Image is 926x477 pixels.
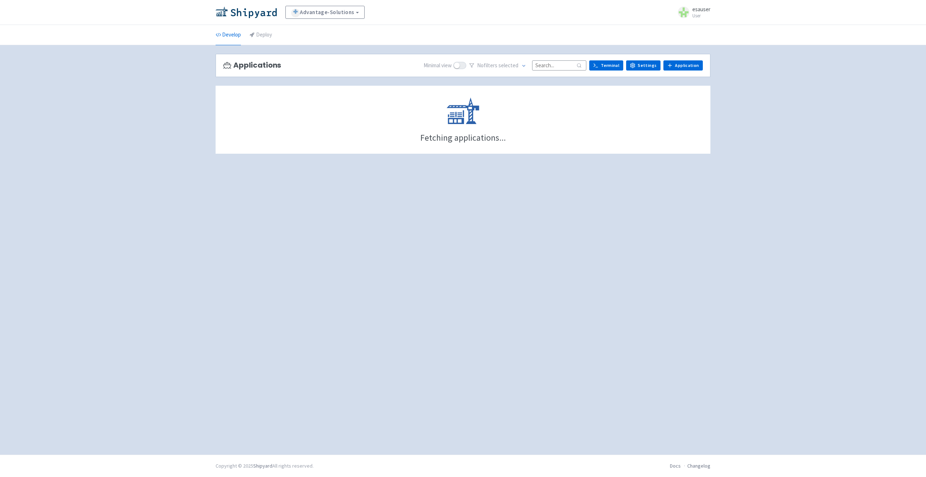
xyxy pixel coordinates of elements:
span: No filter s [477,61,518,70]
a: Shipyard [253,463,272,469]
a: Terminal [589,60,623,71]
span: Minimal view [424,61,452,70]
div: Fetching applications... [420,133,506,142]
a: Develop [216,25,241,45]
a: Advantage-Solutions [285,6,365,19]
a: Deploy [250,25,272,45]
img: Shipyard logo [216,7,277,18]
input: Search... [532,60,586,70]
a: Application [663,60,703,71]
span: esauser [692,6,710,13]
h3: Applications [223,61,281,69]
a: Settings [626,60,660,71]
a: Changelog [687,463,710,469]
span: selected [498,62,518,69]
a: esauser User [674,7,710,18]
small: User [692,13,710,18]
div: Copyright © 2025 All rights reserved. [216,462,314,470]
a: Docs [670,463,681,469]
